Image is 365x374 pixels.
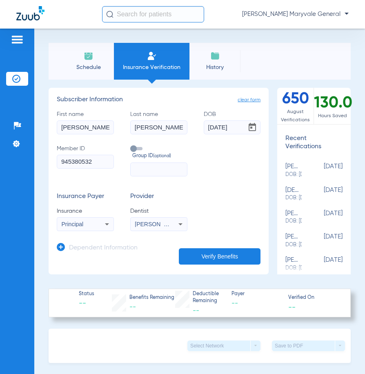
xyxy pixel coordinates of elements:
span: Hours Saved [314,112,351,120]
h3: Provider [130,193,187,201]
span: [PERSON_NAME] Maryvale General [242,10,349,18]
span: -- [79,298,94,309]
span: Benefits Remaining [129,294,174,302]
img: Search Icon [106,11,114,18]
div: [PERSON_NAME] [285,163,302,178]
span: Group ID [132,153,187,160]
h3: Insurance Payer [57,193,114,201]
span: [DATE] [302,233,343,248]
div: [PERSON_NAME] [285,256,302,272]
input: Member ID [57,155,114,169]
div: [DEMOGRAPHIC_DATA][PERSON_NAME] [285,187,302,202]
span: Insurance Verification [120,63,183,71]
div: 650 [277,88,314,124]
span: DOB: [DEMOGRAPHIC_DATA] [285,241,302,249]
span: clear form [238,96,260,104]
span: Deductible Remaining [193,291,224,305]
span: Schedule [69,63,108,71]
span: -- [288,303,296,311]
input: Search for patients [102,6,204,22]
span: August Verifications [277,108,314,124]
span: -- [231,298,281,309]
span: -- [193,307,199,314]
span: [DATE] [302,187,343,202]
div: 130.0 [314,88,351,124]
label: Member ID [57,145,114,176]
span: [DATE] [302,163,343,178]
span: Principal [62,221,84,227]
span: DOB: [DEMOGRAPHIC_DATA] [285,194,302,202]
label: DOB [204,110,261,134]
button: Verify Benefits [179,248,260,265]
span: Status [79,291,94,298]
h3: Recent Verifications [277,135,351,151]
div: [PERSON_NAME] [285,210,302,225]
input: DOBOpen calendar [204,120,261,134]
span: [DATE] [302,256,343,272]
span: DOB: [DEMOGRAPHIC_DATA] [285,218,302,225]
span: Dentist [130,207,187,215]
span: History [196,63,234,71]
span: [PERSON_NAME] 1053938373 [135,221,215,227]
h3: Subscriber Information [57,96,260,104]
span: [DATE] [302,210,343,225]
span: Payer [231,291,281,298]
img: hamburger-icon [11,35,24,45]
label: First name [57,110,114,134]
span: -- [129,304,136,310]
input: First name [57,120,114,134]
small: (optional) [153,153,171,160]
input: Last name [130,120,187,134]
span: Verified On [288,294,338,302]
span: Insurance [57,207,114,215]
img: History [210,51,220,61]
img: Manual Insurance Verification [147,51,157,61]
img: Schedule [84,51,93,61]
img: Zuub Logo [16,6,45,20]
div: [PERSON_NAME] [285,233,302,248]
button: Open calendar [244,119,260,136]
span: DOB: [DEMOGRAPHIC_DATA] [285,171,302,178]
iframe: Chat Widget [324,335,365,374]
h3: Dependent Information [69,244,138,252]
label: Last name [130,110,187,134]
